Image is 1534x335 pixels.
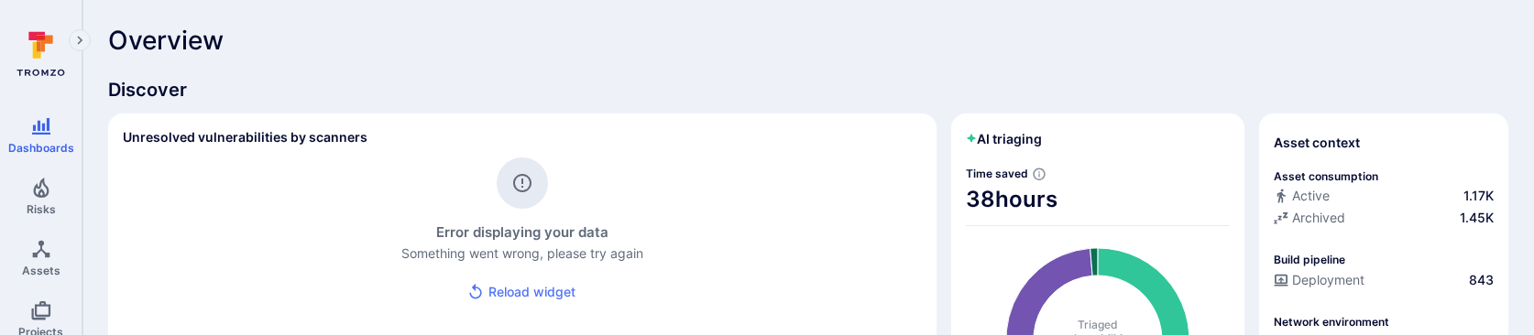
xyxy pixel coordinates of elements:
h2: Unresolved vulnerabilities by scanners [123,128,367,146]
div: Deployment [1274,271,1364,289]
div: Commits seen in the last 180 days [1274,187,1494,209]
span: Overview [108,26,224,55]
button: Expand navigation menu [69,29,91,51]
i: Expand navigation menu [73,33,86,49]
a: Deployment843 [1274,271,1494,289]
button: reload [459,276,586,309]
span: Assets [22,264,60,277]
span: Active [1292,187,1330,205]
h2: AI triaging [966,130,1042,148]
p: Network environment [1274,315,1389,329]
p: Build pipeline [1274,253,1345,266]
div: Active [1274,187,1330,205]
a: Active1.17K [1274,187,1494,205]
span: 1.17K [1463,187,1494,205]
span: 843 [1469,271,1494,289]
span: Risks [27,202,56,216]
p: Something went wrong, please try again [401,243,643,263]
svg: Estimated based on an average time of 30 mins needed to triage each vulnerability [1032,167,1046,181]
span: Deployment [1292,271,1364,289]
span: 38 hours [966,185,1230,214]
div: Code repository is archived [1274,209,1494,231]
span: Discover [108,77,1508,103]
span: Dashboards [8,141,74,155]
a: Archived1.45K [1274,209,1494,227]
p: Asset consumption [1274,169,1378,183]
div: Archived [1274,209,1345,227]
h4: Error displaying your data [436,222,608,243]
span: Time saved [966,167,1028,180]
div: Configured deployment pipeline [1274,271,1494,293]
span: 1.45K [1460,209,1494,227]
span: Archived [1292,209,1345,227]
span: Asset context [1274,134,1360,152]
